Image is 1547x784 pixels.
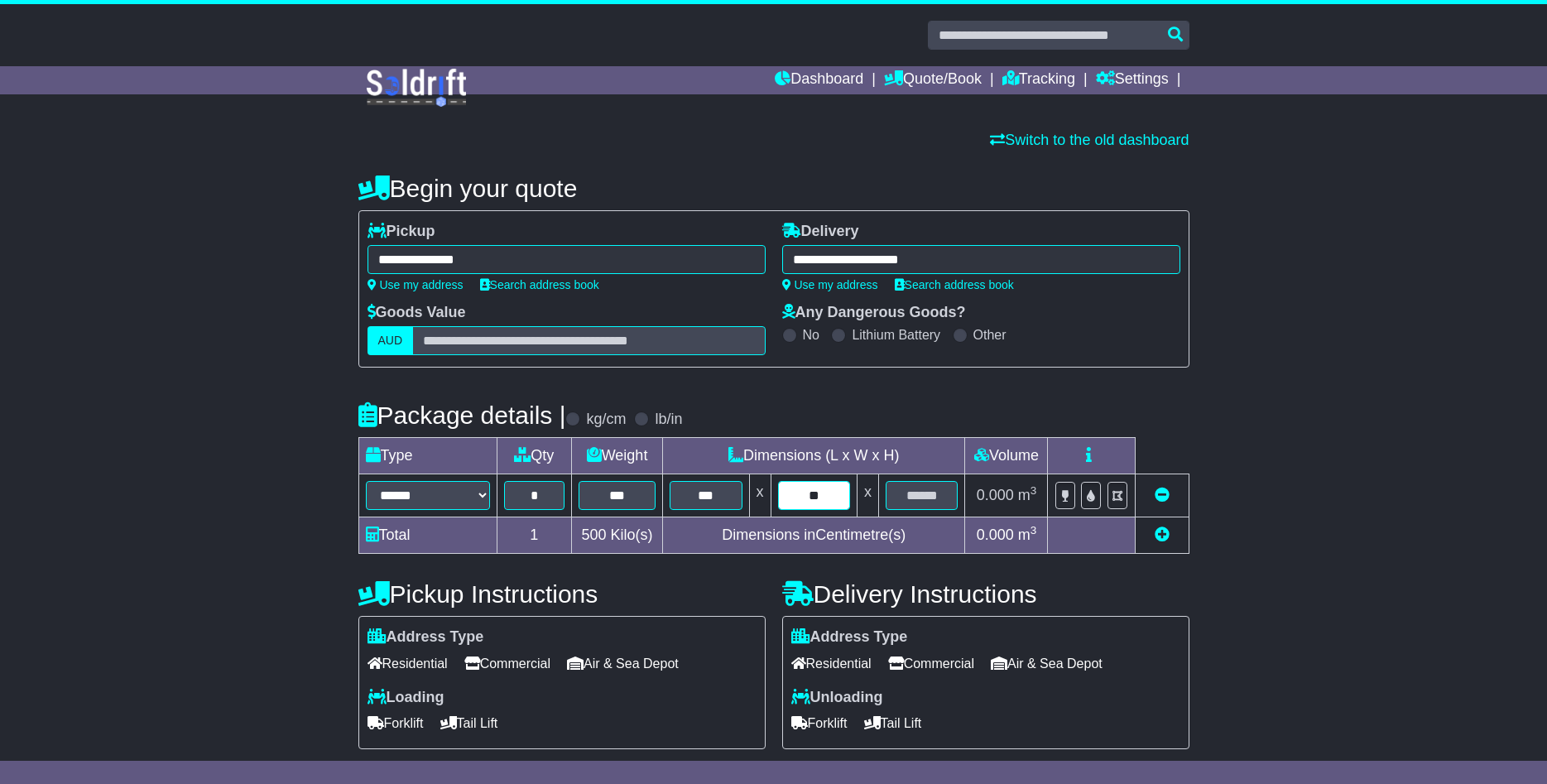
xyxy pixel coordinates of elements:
a: Dashboard [775,66,863,94]
td: Total [358,517,497,554]
span: Residential [791,651,872,676]
a: Use my address [782,278,878,291]
td: Kilo(s) [572,517,663,554]
td: x [857,474,878,517]
h4: Pickup Instructions [358,580,766,608]
span: Air & Sea Depot [991,651,1103,676]
span: 0.000 [977,487,1014,503]
td: Dimensions in Centimetre(s) [663,517,965,554]
a: Settings [1096,66,1169,94]
span: m [1018,527,1037,543]
span: Tail Lift [864,710,922,736]
a: Remove this item [1155,487,1170,503]
label: Lithium Battery [852,327,940,343]
span: Air & Sea Depot [567,651,679,676]
td: Dimensions (L x W x H) [663,438,965,474]
h4: Package details | [358,402,566,429]
a: Add new item [1155,527,1170,543]
a: Quote/Book [884,66,982,94]
label: kg/cm [586,411,626,429]
span: 500 [582,527,607,543]
a: Switch to the old dashboard [990,132,1189,148]
span: m [1018,487,1037,503]
label: Loading [368,689,444,707]
label: Address Type [368,628,484,647]
a: Search address book [480,278,599,291]
td: Volume [965,438,1048,474]
label: lb/in [655,411,682,429]
span: Commercial [464,651,550,676]
sup: 3 [1031,484,1037,497]
h4: Delivery Instructions [782,580,1189,608]
label: Pickup [368,223,435,241]
td: Qty [497,438,572,474]
td: Weight [572,438,663,474]
td: 1 [497,517,572,554]
span: Commercial [888,651,974,676]
label: Address Type [791,628,908,647]
a: Search address book [895,278,1014,291]
label: No [803,327,819,343]
td: x [749,474,771,517]
span: Tail Lift [440,710,498,736]
label: Unloading [791,689,883,707]
label: AUD [368,326,414,355]
label: Delivery [782,223,859,241]
label: Any Dangerous Goods? [782,304,966,322]
span: Forklift [368,710,424,736]
a: Tracking [1002,66,1075,94]
span: Residential [368,651,448,676]
sup: 3 [1031,524,1037,536]
a: Use my address [368,278,464,291]
label: Other [973,327,1007,343]
td: Type [358,438,497,474]
label: Goods Value [368,304,466,322]
span: Forklift [791,710,848,736]
h4: Begin your quote [358,175,1189,202]
span: 0.000 [977,527,1014,543]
